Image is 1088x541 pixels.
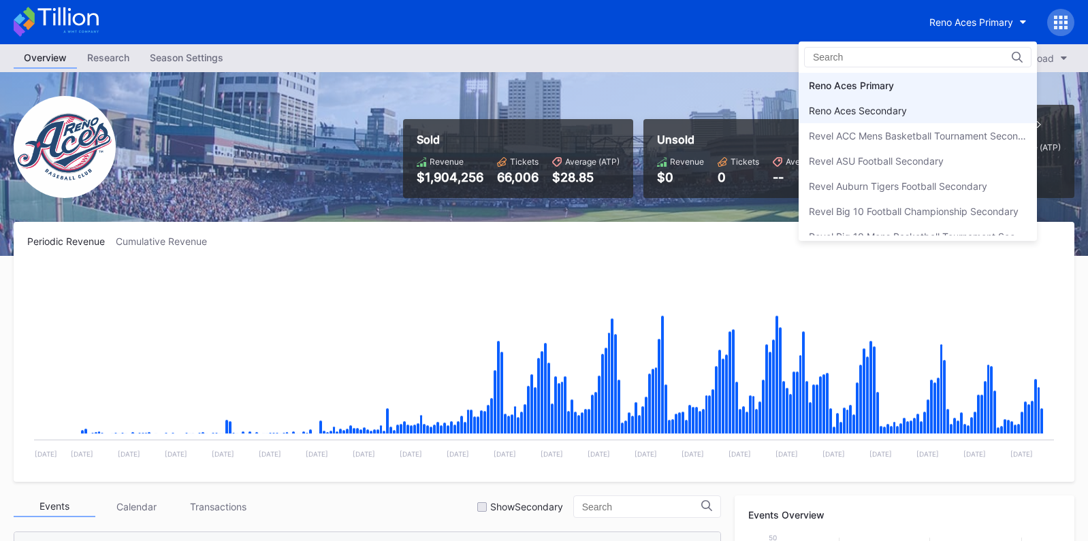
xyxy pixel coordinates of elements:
div: Reno Aces Primary [809,80,894,91]
div: Revel ACC Mens Basketball Tournament Secondary [809,130,1027,142]
div: Revel Big 10 Mens Basketball Tournament Secondary [809,231,1027,242]
div: Revel Big 10 Football Championship Secondary [809,206,1019,217]
input: Search [813,52,932,63]
div: Reno Aces Secondary [809,105,907,116]
div: Revel ASU Football Secondary [809,155,944,167]
div: Revel Auburn Tigers Football Secondary [809,180,987,192]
